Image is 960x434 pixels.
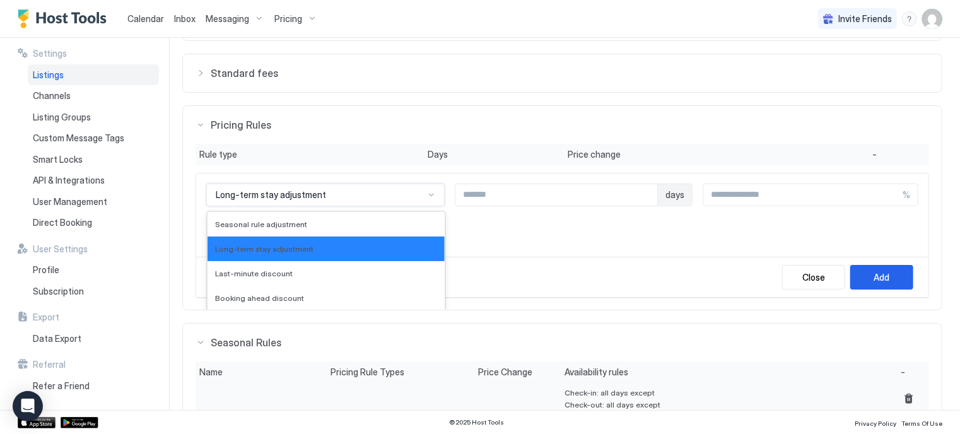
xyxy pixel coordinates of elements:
span: Referral [33,359,66,370]
span: Name [199,367,223,378]
a: Terms Of Use [901,416,942,429]
div: Open Intercom Messenger [13,391,43,421]
button: Close [782,265,845,290]
span: Privacy Policy [855,419,896,427]
span: % [903,189,910,201]
span: Pricing [274,13,302,25]
span: User Settings [33,243,88,255]
a: Listings [28,64,159,86]
a: Privacy Policy [855,416,896,429]
a: User Management [28,191,159,213]
input: Input Field [703,184,903,206]
span: Rule type [199,149,237,160]
span: © 2025 Host Tools [449,418,504,426]
a: Smart Locks [28,149,159,170]
div: Add [874,271,890,284]
span: Long-term stay adjustment [215,244,313,254]
a: Direct Booking [28,212,159,233]
a: API & Integrations [28,170,159,191]
span: Last-minute discount [215,269,293,278]
span: Messaging [206,13,249,25]
a: Inbox [174,12,196,25]
button: Pricing Rules [183,106,942,144]
span: Data Export [33,333,81,344]
span: Seasonal rule adjustment [215,220,307,229]
span: - [901,367,906,378]
span: Long-term stay adjustment [216,189,326,201]
span: Refer a Friend [33,380,90,392]
span: Settings [33,48,67,59]
span: Price change [568,149,621,160]
div: User profile [922,9,942,29]
span: Subscription [33,286,84,297]
span: Listing Groups [33,112,91,123]
span: Invite Friends [838,13,892,25]
span: Pricing Rules [211,119,929,131]
span: - [872,149,877,160]
a: Custom Message Tags [28,127,159,149]
span: Seasonal Rules [211,336,929,349]
span: User Management [33,196,107,208]
button: Seasonal Rules [183,324,942,361]
span: Availability rules [565,367,628,378]
a: Calendar [127,12,164,25]
a: App Store [18,417,56,428]
span: days [665,189,684,201]
div: Close [802,271,825,284]
span: Calendar [127,13,164,24]
span: Custom Message Tags [33,132,124,144]
a: Google Play Store [61,417,98,428]
span: Channels [33,90,71,102]
span: Booking ahead discount [215,293,304,303]
span: Check-in: all days except [565,388,660,397]
span: Terms Of Use [901,419,942,427]
span: Direct Booking [33,217,92,228]
span: Profile [33,264,59,276]
a: Listing Groups [28,107,159,128]
div: menu [902,11,917,26]
a: Profile [28,259,159,281]
span: Export [33,312,59,323]
input: Input Field [455,184,657,206]
span: Pricing Rule Types [331,367,404,378]
button: Delete [901,391,916,406]
span: Inbox [174,13,196,24]
button: Standard fees [183,54,942,92]
span: API & Integrations [33,175,105,186]
span: Listings [33,69,64,81]
a: Data Export [28,328,159,349]
span: Check-out: all days except [565,400,660,409]
span: Smart Locks [33,154,83,165]
span: Days [428,149,448,160]
button: Add [850,265,913,290]
a: Subscription [28,281,159,302]
a: Host Tools Logo [18,9,112,28]
span: Standard fees [211,67,929,79]
a: Refer a Friend [28,375,159,397]
span: Price Change [479,367,533,378]
a: Channels [28,85,159,107]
